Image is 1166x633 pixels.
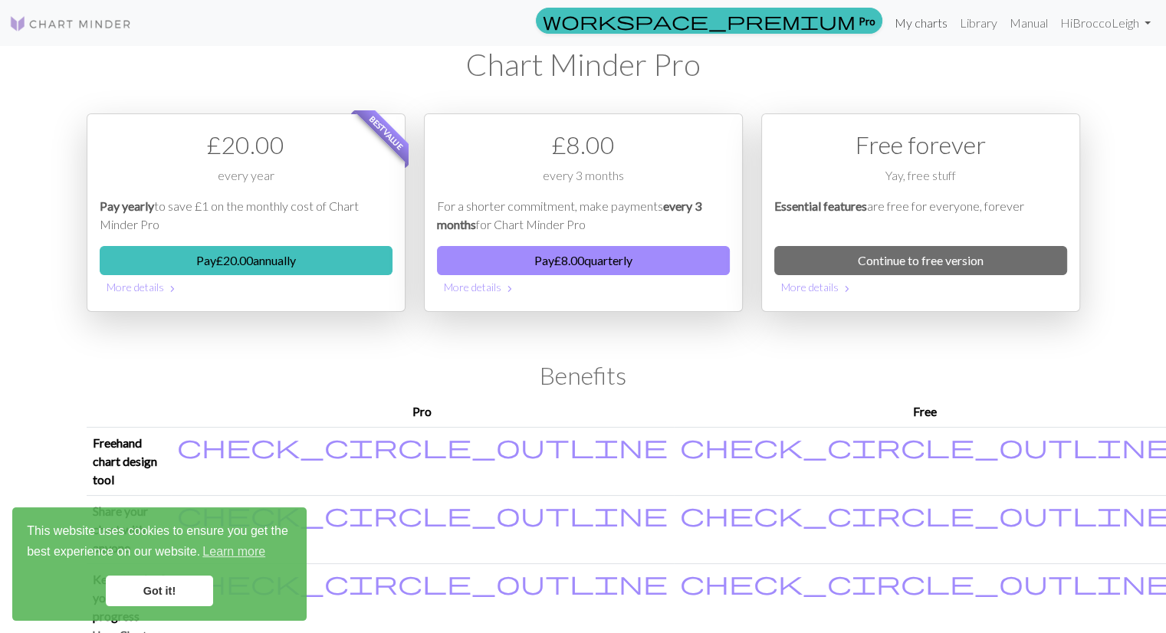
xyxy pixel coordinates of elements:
a: Library [954,8,1003,38]
div: Payment option 2 [424,113,743,312]
a: HiBroccoLeigh [1054,8,1157,38]
a: Pro [536,8,882,34]
div: every 3 months [437,166,730,197]
a: learn more about cookies [200,540,268,563]
h1: Chart Minder Pro [87,46,1080,83]
a: Continue to free version [774,246,1067,275]
div: every year [100,166,392,197]
div: Free option [761,113,1080,312]
span: This website uses cookies to ensure you get the best experience on our website. [27,522,292,563]
span: Best value [353,100,419,166]
div: Payment option 1 [87,113,406,312]
p: are free for everyone, forever [774,197,1067,234]
a: dismiss cookie message [106,576,213,606]
div: £ 8.00 [437,126,730,163]
span: chevron_right [166,281,179,297]
span: check_circle_outline [177,568,668,597]
span: workspace_premium [543,10,856,31]
div: cookieconsent [12,507,307,621]
p: For a shorter commitment, make payments for Chart Minder Pro [437,197,730,234]
i: Included [177,570,668,595]
div: £ 20.00 [100,126,392,163]
span: check_circle_outline [177,431,668,461]
button: Pay£8.00quarterly [437,246,730,275]
a: Manual [1003,8,1054,38]
p: Freehand chart design tool [93,434,165,489]
p: to save £1 on the monthly cost of Chart Minder Pro [100,197,392,234]
img: Logo [9,15,132,33]
h2: Benefits [87,361,1080,390]
div: Free forever [774,126,1067,163]
a: My charts [888,8,954,38]
i: Included [177,434,668,458]
button: Pay£20.00annually [100,246,392,275]
em: Essential features [774,198,867,213]
span: chevron_right [841,281,853,297]
button: More details [100,275,392,299]
button: More details [774,275,1067,299]
p: Share your chart with anyone [93,502,165,557]
span: check_circle_outline [177,500,668,529]
th: Pro [171,396,674,428]
span: chevron_right [504,281,516,297]
i: Included [177,502,668,526]
em: Pay yearly [100,198,154,213]
button: More details [437,275,730,299]
em: every 3 months [437,198,701,231]
div: Yay, free stuff [774,166,1067,197]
